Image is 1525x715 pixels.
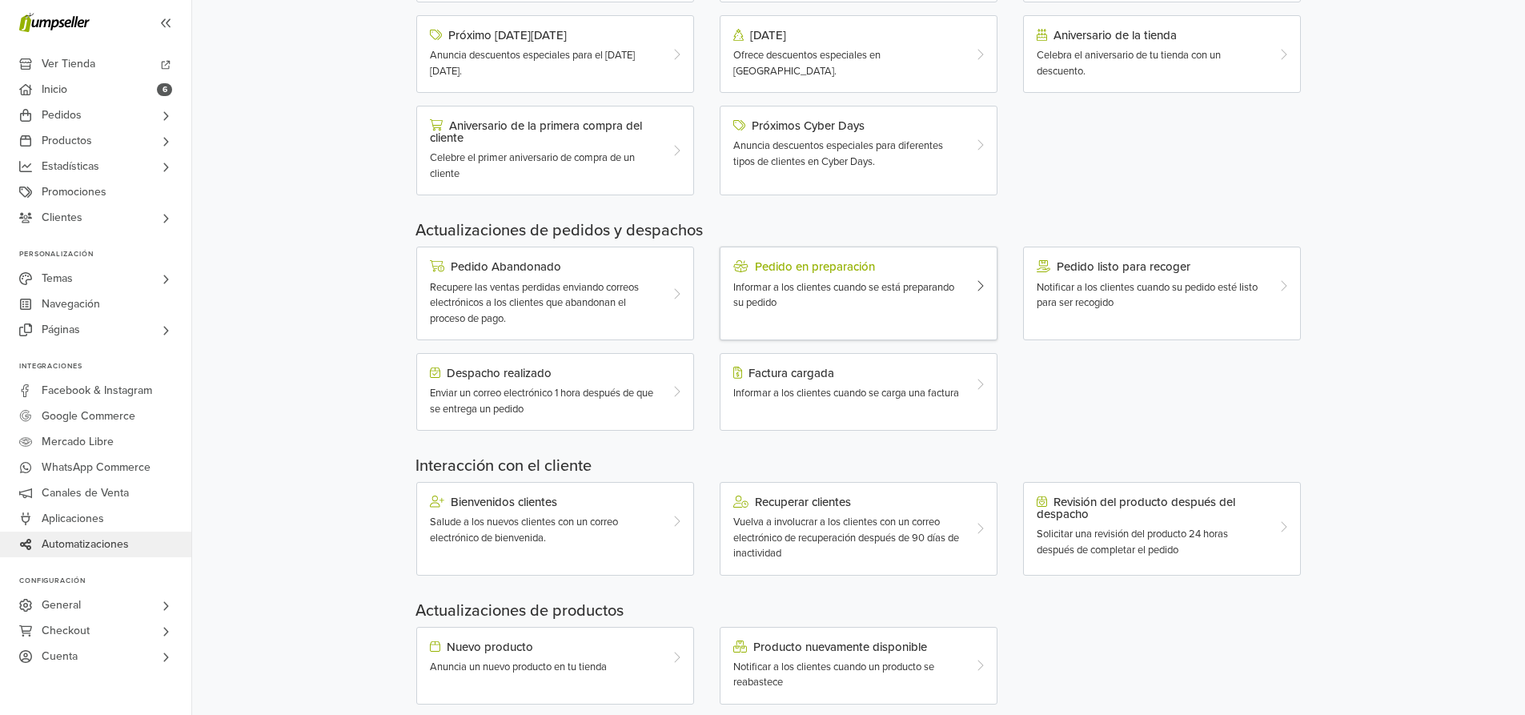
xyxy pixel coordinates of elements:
span: Productos [42,128,92,154]
div: Bienvenidos clientes [430,496,658,508]
div: Pedido en preparación [733,260,961,273]
span: Estadísticas [42,154,99,179]
span: Informar a los clientes cuando se carga una factura [733,387,959,400]
span: Informar a los clientes cuando se está preparando su pedido [733,281,954,310]
h5: Actualizaciones de productos [415,601,1302,621]
span: Cuenta [42,644,78,669]
span: Mercado Libre [42,429,114,455]
div: Revisión del producto después del despacho [1037,496,1265,520]
span: Aplicaciones [42,506,104,532]
p: Configuración [19,576,191,586]
div: Recuperar clientes [733,496,961,508]
span: Automatizaciones [42,532,129,557]
div: Pedido listo para recoger [1037,260,1265,273]
div: [DATE] [733,29,961,42]
span: Salude a los nuevos clientes con un correo electrónico de bienvenida. [430,516,618,544]
span: Promociones [42,179,106,205]
div: Aniversario de la tienda [1037,29,1265,42]
span: Pedidos [42,102,82,128]
span: Notificar a los clientes cuando un producto se reabastece [733,661,934,689]
span: Inicio [42,77,67,102]
span: 6 [157,83,172,96]
span: WhatsApp Commerce [42,455,150,480]
div: Aniversario de la primera compra del cliente [430,119,658,144]
div: Pedido Abandonado [430,260,658,273]
span: Anuncia descuentos especiales para diferentes tipos de clientes en Cyber Days. [733,139,943,168]
span: Ofrece descuentos especiales en [GEOGRAPHIC_DATA]. [733,49,881,78]
div: Próximos Cyber Days [733,119,961,132]
span: Páginas [42,317,80,343]
span: Vuelva a involucrar a los clientes con un correo electrónico de recuperación después de 90 días d... [733,516,959,560]
span: Anuncia un nuevo producto en tu tienda [430,661,607,673]
span: Notificar a los clientes cuando su pedido esté listo para ser recogido [1037,281,1258,310]
div: Nuevo producto [430,641,658,653]
p: Integraciones [19,362,191,372]
span: Anuncia descuentos especiales para el [DATE][DATE]. [430,49,635,78]
span: Ver Tienda [42,51,95,77]
span: Facebook & Instagram [42,378,152,404]
span: Google Commerce [42,404,135,429]
div: Producto nuevamente disponible [733,641,961,653]
span: Celebra el aniversario de tu tienda con un descuento. [1037,49,1221,78]
div: Despacho realizado [430,367,658,380]
div: Próximo [DATE][DATE] [430,29,658,42]
span: Checkout [42,618,90,644]
p: Personalización [19,250,191,259]
div: Factura cargada [733,367,961,380]
h5: Actualizaciones de pedidos y despachos [415,221,1302,240]
span: Clientes [42,205,82,231]
span: Celebre el primer aniversario de compra de un cliente [430,151,635,180]
span: Navegación [42,291,100,317]
h5: Interacción con el cliente [415,456,1302,476]
span: General [42,592,81,618]
span: Enviar un correo electrónico 1 hora después de que se entrega un pedido [430,387,653,416]
span: Recupere las ventas perdidas enviando correos electrónicos a los clientes que abandonan el proces... [430,281,639,325]
span: Canales de Venta [42,480,129,506]
span: Solicitar una revisión del producto 24 horas después de completar el pedido [1037,528,1228,556]
span: Temas [42,266,73,291]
